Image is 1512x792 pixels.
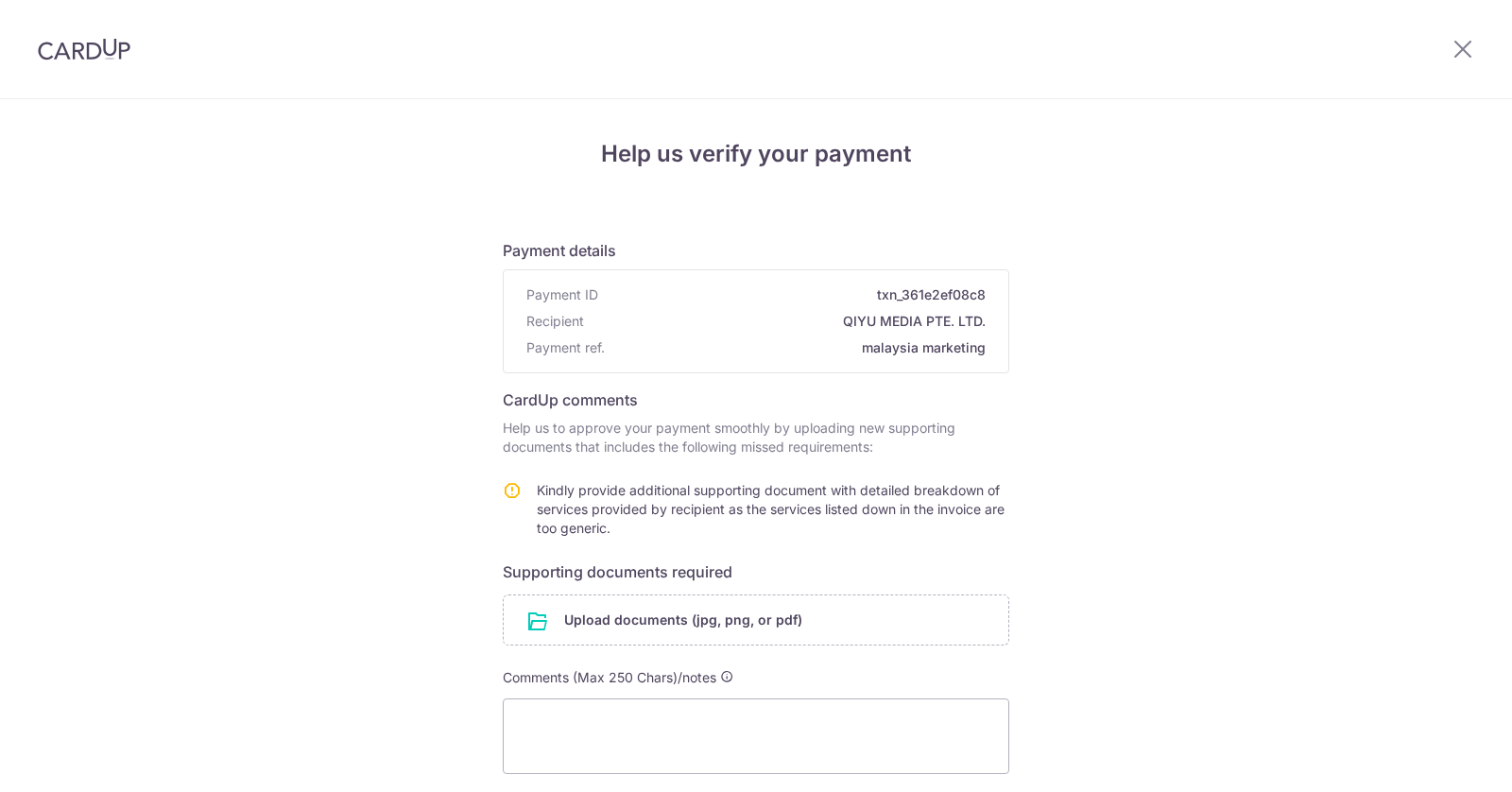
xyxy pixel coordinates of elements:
[592,312,986,331] span: QIYU MEDIA PTE. LTD.
[503,560,1009,583] h6: Supporting documents required
[503,137,1009,171] h4: Help us verify your payment
[612,338,986,357] span: malaysia marketing
[537,482,1005,536] span: Kindly provide additional supporting document with detailed breakdown of services provided by rec...
[606,285,986,304] span: txn_361e2ef08c8
[503,239,1009,262] h6: Payment details
[526,338,605,357] span: Payment ref.
[526,285,598,304] span: Payment ID
[503,388,1009,411] h6: CardUp comments
[38,38,130,60] img: CardUp
[503,669,716,685] span: Comments (Max 250 Chars)/notes
[526,312,584,331] span: Recipient
[503,594,1009,646] div: Upload documents (jpg, png, or pdf)
[503,419,1009,456] p: Help us to approve your payment smoothly by uploading new supporting documents that includes the ...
